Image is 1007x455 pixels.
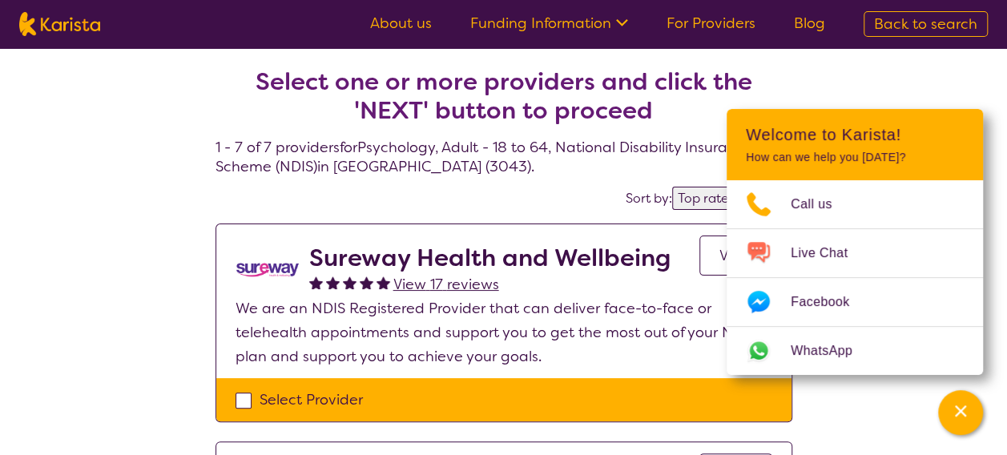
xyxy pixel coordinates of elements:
img: fullstar [377,276,390,289]
img: fullstar [343,276,356,289]
img: fullstar [360,276,373,289]
a: Web link opens in a new tab. [727,327,983,375]
a: Funding Information [470,14,628,33]
span: View [719,246,752,265]
span: Live Chat [791,241,867,265]
a: Blog [794,14,825,33]
h4: 1 - 7 of 7 providers for Psychology , Adult - 18 to 64 , National Disability Insurance Scheme (ND... [215,29,792,176]
h2: Select one or more providers and click the 'NEXT' button to proceed [235,67,773,125]
a: For Providers [667,14,755,33]
img: fullstar [326,276,340,289]
ul: Choose channel [727,180,983,375]
a: View [699,236,772,276]
p: We are an NDIS Registered Provider that can deliver face-to-face or telehealth appointments and s... [236,296,772,368]
a: Back to search [864,11,988,37]
a: About us [370,14,432,33]
img: Karista logo [19,12,100,36]
span: Facebook [791,290,868,314]
span: Call us [791,192,852,216]
h2: Sureway Health and Wellbeing [309,244,671,272]
h2: Welcome to Karista! [746,125,964,144]
p: How can we help you [DATE]? [746,151,964,164]
a: View 17 reviews [393,272,499,296]
span: View 17 reviews [393,275,499,294]
span: WhatsApp [791,339,872,363]
span: Back to search [874,14,977,34]
div: Channel Menu [727,109,983,375]
img: fullstar [309,276,323,289]
img: nedi5p6dj3rboepxmyww.png [236,244,300,296]
label: Sort by: [626,190,672,207]
button: Channel Menu [938,390,983,435]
